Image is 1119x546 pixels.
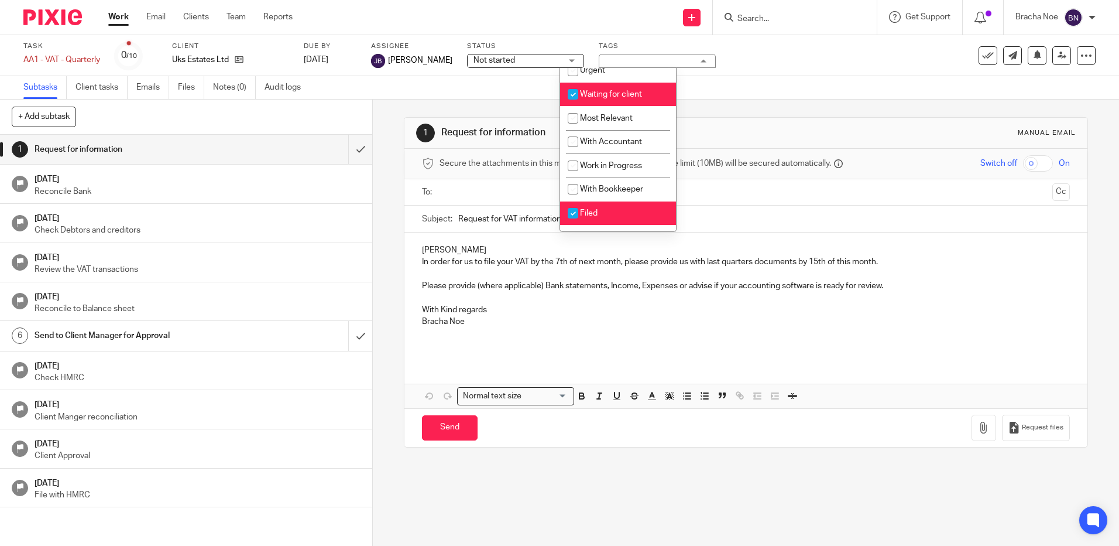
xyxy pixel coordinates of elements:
[23,54,100,66] div: AA1 - VAT - Quarterly
[422,244,1069,256] p: [PERSON_NAME]
[265,76,310,99] a: Audit logs
[35,224,361,236] p: Check Debtors and creditors
[226,11,246,23] a: Team
[12,107,76,127] button: + Add subtask
[371,54,385,68] img: svg%3E
[580,90,642,98] span: Waiting for client
[441,127,771,139] h1: Request for information
[35,141,236,158] h1: Request for information
[121,49,137,62] div: 0
[12,327,28,344] div: 6
[1059,158,1070,169] span: On
[35,264,361,275] p: Review the VAT transactions
[422,186,435,198] label: To:
[422,280,1069,292] p: Please provide (where applicable) Bank statements, Income, Expenses or advise if your accounting ...
[304,42,356,51] label: Due by
[35,372,361,384] p: Check HMRC
[388,54,452,66] span: [PERSON_NAME]
[35,186,361,197] p: Reconcile Bank
[905,13,950,21] span: Get Support
[580,185,643,193] span: With Bookkeeper
[35,249,361,264] h1: [DATE]
[12,141,28,158] div: 1
[422,213,452,225] label: Subject:
[23,9,82,25] img: Pixie
[422,316,1069,327] p: Bracha Noe
[371,42,452,51] label: Assignee
[35,327,236,344] h1: Send to Client Manager for Approval
[457,387,574,405] div: Search for option
[580,114,633,122] span: Most Relevant
[736,14,842,25] input: Search
[35,411,361,423] p: Client Manger reconciliation
[183,11,209,23] a: Clients
[580,66,605,74] span: Urgent
[525,390,567,402] input: Search for option
[35,450,361,462] p: Client Approval
[980,158,1017,169] span: Switch off
[422,304,1069,316] p: With Kind regards
[599,42,716,51] label: Tags
[75,76,128,99] a: Client tasks
[1022,423,1063,432] span: Request files
[35,475,361,489] h1: [DATE]
[1064,8,1083,27] img: svg%3E
[580,138,642,146] span: With Accountant
[1052,183,1070,201] button: Cc
[172,54,229,66] p: Uks Estates Ltd
[1015,11,1058,23] p: Bracha Noe
[1018,128,1076,138] div: Manual email
[416,124,435,142] div: 1
[580,209,598,217] span: Filed
[35,288,361,303] h1: [DATE]
[422,256,1069,268] p: In order for us to file your VAT by the 7th of next month, please provide us with last quarters d...
[35,489,361,501] p: File with HMRC
[146,11,166,23] a: Email
[35,210,361,224] h1: [DATE]
[440,158,831,169] span: Secure the attachments in this message. Files exceeding the size limit (10MB) will be secured aut...
[304,56,328,64] span: [DATE]
[213,76,256,99] a: Notes (0)
[263,11,293,23] a: Reports
[35,435,361,450] h1: [DATE]
[178,76,204,99] a: Files
[422,415,478,441] input: Send
[23,42,100,51] label: Task
[467,42,584,51] label: Status
[35,357,361,372] h1: [DATE]
[580,162,642,170] span: Work in Progress
[126,53,137,59] small: /10
[460,390,524,402] span: Normal text size
[35,303,361,315] p: Reconcile to Balance sheet
[23,76,67,99] a: Subtasks
[136,76,169,99] a: Emails
[172,42,289,51] label: Client
[108,11,129,23] a: Work
[473,56,515,64] span: Not started
[35,396,361,411] h1: [DATE]
[35,170,361,185] h1: [DATE]
[1002,415,1070,441] button: Request files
